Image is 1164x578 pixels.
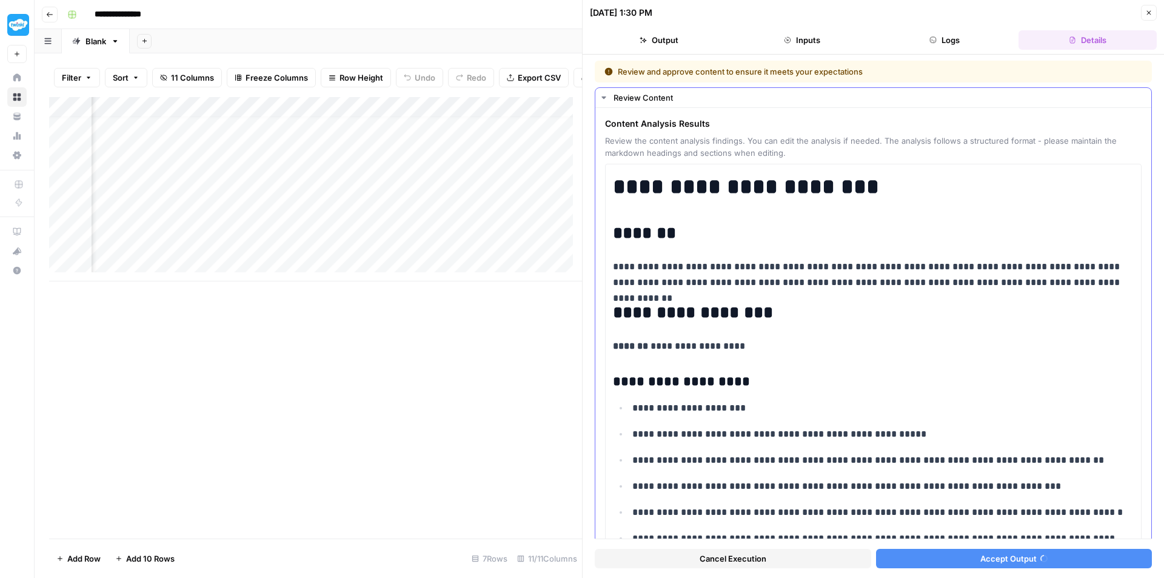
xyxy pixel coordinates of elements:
div: Blank [85,35,106,47]
span: Export CSV [518,72,561,84]
button: Logs [876,30,1014,50]
button: Undo [396,68,443,87]
div: [DATE] 1:30 PM [590,7,652,19]
button: Review Content [595,88,1151,107]
button: Add 10 Rows [108,549,182,568]
button: Help + Support [7,261,27,280]
span: Add Row [67,553,101,565]
button: Filter [54,68,100,87]
div: Review and approve content to ensure it meets your expectations [604,66,1003,78]
button: Add Row [49,549,108,568]
span: Accept Output [980,553,1037,565]
button: Workspace: Twinkl [7,10,27,40]
a: Home [7,68,27,87]
a: Blank [62,29,130,53]
a: AirOps Academy [7,222,27,241]
button: Sort [105,68,147,87]
button: 11 Columns [152,68,222,87]
div: 11/11 Columns [512,549,582,568]
a: Browse [7,87,27,107]
div: Review Content [614,92,1144,104]
button: Export CSV [499,68,569,87]
button: Inputs [733,30,871,50]
div: 7 Rows [467,549,512,568]
button: Redo [448,68,494,87]
button: Details [1018,30,1157,50]
span: 11 Columns [171,72,214,84]
a: Your Data [7,107,27,126]
span: Undo [415,72,435,84]
button: Cancel Execution [595,549,871,568]
button: Accept Output [876,549,1152,568]
span: Filter [62,72,81,84]
span: Add 10 Rows [126,553,175,565]
button: Row Height [321,68,391,87]
span: Cancel Execution [700,553,766,565]
a: Usage [7,126,27,146]
span: Review the content analysis findings. You can edit the analysis if needed. The analysis follows a... [605,135,1142,159]
a: Settings [7,146,27,165]
button: Freeze Columns [227,68,316,87]
span: Content Analysis Results [605,118,1142,130]
span: Redo [467,72,486,84]
button: Output [590,30,728,50]
button: What's new? [7,241,27,261]
span: Sort [113,72,129,84]
span: Freeze Columns [246,72,308,84]
span: Row Height [339,72,383,84]
img: Twinkl Logo [7,14,29,36]
div: What's new? [8,242,26,260]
